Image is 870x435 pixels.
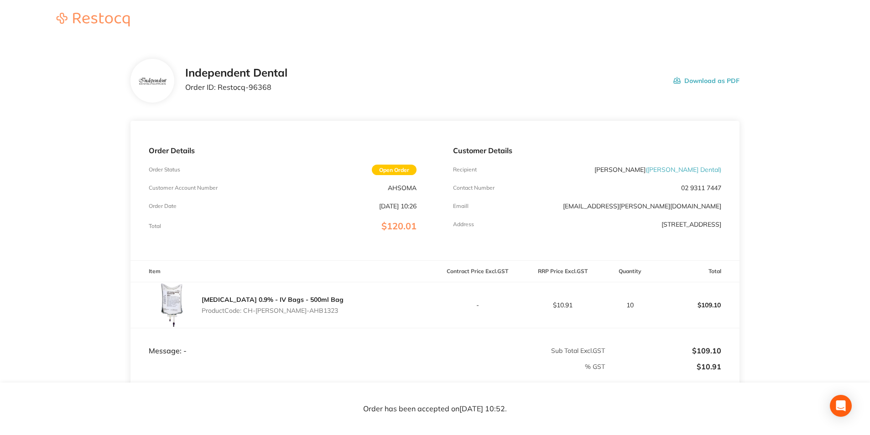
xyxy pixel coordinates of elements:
p: $109.10 [655,294,739,316]
p: $10.91 [606,362,721,371]
a: [EMAIL_ADDRESS][PERSON_NAME][DOMAIN_NAME] [563,202,721,210]
a: Restocq logo [47,13,139,28]
div: Open Intercom Messenger [830,395,852,417]
th: Total [654,261,740,282]
span: Open Order [372,165,417,175]
p: [DATE] 10:26 [379,202,417,210]
p: Customer Details [453,146,721,155]
th: RRP Price Excl. GST [520,261,605,282]
p: Order ID: Restocq- 96368 [185,83,287,91]
th: Item [130,261,435,282]
p: % GST [131,363,605,370]
p: $109.10 [606,347,721,355]
a: [MEDICAL_DATA] 0.9% - IV Bags - 500ml Bag [202,295,344,304]
p: 10 [606,301,654,309]
p: Sub Total Excl. GST [435,347,605,354]
img: bzV5Y2k1dA [137,77,167,86]
p: Order Status [149,166,180,173]
span: $120.01 [381,220,417,232]
p: Address [453,221,474,228]
p: Order has been accepted on [DATE] 10:52 . [363,405,507,413]
p: Customer Account Number [149,185,218,191]
p: Recipient [453,166,477,173]
p: [STREET_ADDRESS] [662,221,721,228]
p: Emaill [453,203,469,209]
img: cGZibjhyeg [149,282,194,328]
button: Download as PDF [673,67,740,95]
span: ( [PERSON_NAME] Dental ) [646,166,721,174]
p: [PERSON_NAME] [594,166,721,173]
p: Order Details [149,146,417,155]
p: Product Code: CH-[PERSON_NAME]-AHB1323 [202,307,344,314]
img: Restocq logo [47,13,139,26]
h2: Independent Dental [185,67,287,79]
th: Contract Price Excl. GST [435,261,520,282]
p: $10.91 [521,301,605,309]
p: 02 9311 7447 [681,184,721,192]
p: Total [149,223,161,229]
p: AHSOMA [388,184,417,192]
p: Contact Number [453,185,495,191]
td: Message: - [130,328,435,355]
p: Order Date [149,203,177,209]
p: - [435,301,520,309]
th: Quantity [605,261,654,282]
